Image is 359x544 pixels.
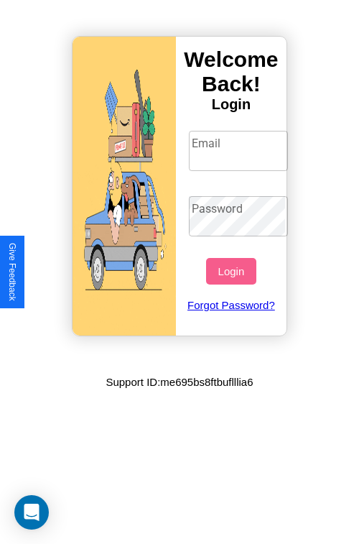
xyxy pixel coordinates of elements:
[73,37,176,336] img: gif
[7,243,17,301] div: Give Feedback
[206,258,256,285] button: Login
[14,495,49,530] div: Open Intercom Messenger
[182,285,281,326] a: Forgot Password?
[176,96,286,113] h4: Login
[106,372,253,392] p: Support ID: me695bs8ftbuflllia6
[176,47,286,96] h3: Welcome Back!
